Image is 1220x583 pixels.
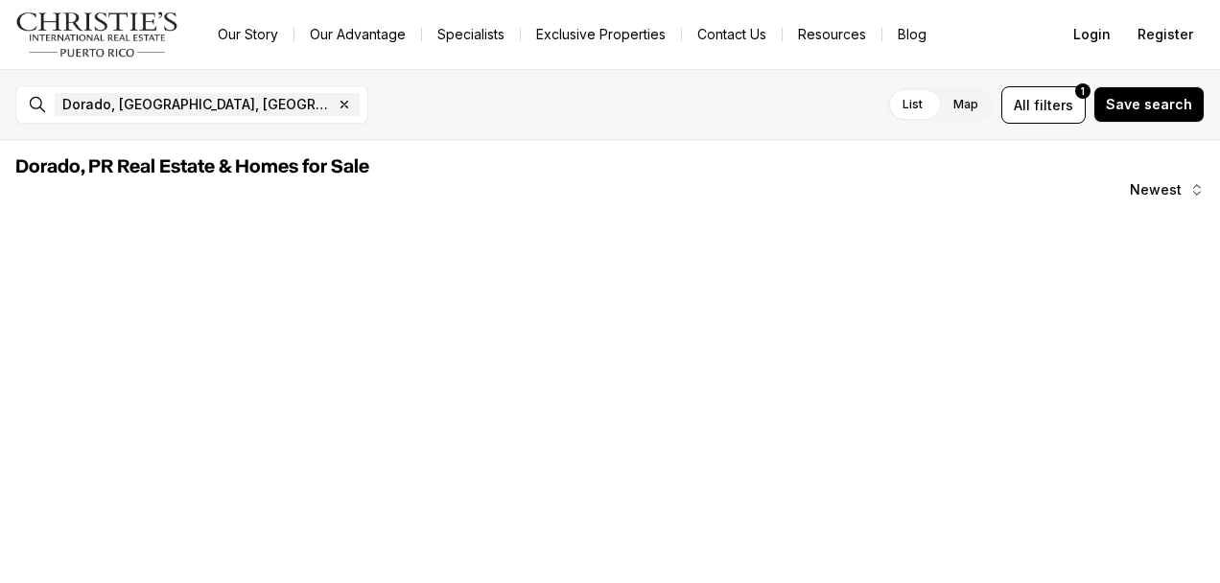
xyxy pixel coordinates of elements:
a: Blog [882,21,942,48]
button: Contact Us [682,21,782,48]
a: Resources [783,21,881,48]
button: Save search [1093,86,1205,123]
span: Newest [1130,182,1182,198]
a: Our Advantage [294,21,421,48]
label: List [887,87,938,122]
label: Map [938,87,994,122]
button: Register [1126,15,1205,54]
img: logo [15,12,179,58]
span: All [1014,95,1030,115]
span: filters [1034,95,1073,115]
button: Login [1062,15,1122,54]
button: Newest [1118,171,1216,209]
a: Our Story [202,21,293,48]
span: Dorado, [GEOGRAPHIC_DATA], [GEOGRAPHIC_DATA] [62,97,333,112]
span: Login [1073,27,1111,42]
a: Exclusive Properties [521,21,681,48]
a: Specialists [422,21,520,48]
span: Dorado, PR Real Estate & Homes for Sale [15,157,369,176]
span: Register [1138,27,1193,42]
button: Allfilters1 [1001,86,1086,124]
span: Save search [1106,97,1192,112]
span: 1 [1081,83,1085,99]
